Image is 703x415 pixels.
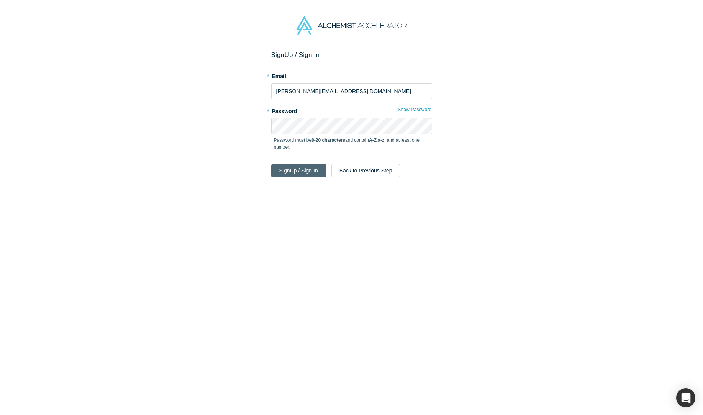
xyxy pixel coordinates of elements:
label: Password [271,105,432,115]
strong: 8-20 characters [311,138,345,143]
strong: A-Z [369,138,377,143]
button: SignUp / Sign In [271,164,326,177]
p: Password must be and contain , , and at least one number. [274,137,429,151]
img: Alchemist Accelerator Logo [296,16,406,35]
label: Email [271,70,432,80]
button: Show Password [397,105,432,115]
strong: a-z [378,138,384,143]
h2: Sign Up / Sign In [271,51,432,59]
button: Back to Previous Step [331,164,400,177]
